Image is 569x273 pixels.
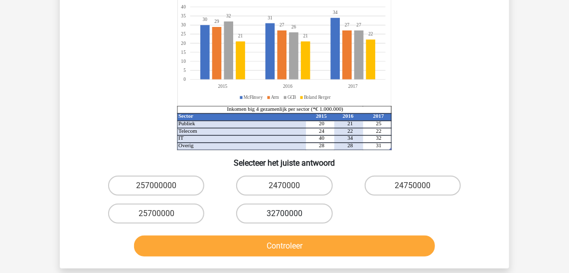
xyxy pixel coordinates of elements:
[271,94,279,100] tspan: Arm
[183,76,186,82] tspan: 0
[287,94,296,100] tspan: GCB
[178,142,194,148] tspan: Overig
[244,94,263,100] tspan: McFlinsey
[373,113,384,119] tspan: 2017
[178,113,193,119] tspan: Sector
[376,128,382,134] tspan: 22
[348,128,353,134] tspan: 22
[348,142,353,148] tspan: 28
[333,9,338,15] tspan: 34
[376,120,382,126] tspan: 25
[181,4,186,10] tspan: 40
[181,40,186,46] tspan: 20
[343,113,354,119] tspan: 2016
[108,204,204,224] label: 25700000
[76,150,493,168] h6: Selecteer het juiste antwoord
[348,135,353,141] tspan: 34
[215,18,219,24] tspan: 29
[181,22,186,28] tspan: 30
[319,128,324,134] tspan: 24
[108,176,204,196] label: 257000000
[365,176,461,196] label: 24750000
[376,142,382,148] tspan: 31
[203,16,208,22] tspan: 30
[178,120,195,126] tspan: Publiek
[178,135,184,141] tspan: IT
[280,22,349,28] tspan: 2727
[181,31,186,37] tspan: 25
[236,176,332,196] label: 2470000
[181,49,186,55] tspan: 15
[304,94,331,100] tspan: Boland Rerger
[181,13,186,19] tspan: 35
[236,204,332,224] label: 32700000
[316,113,327,119] tspan: 2015
[319,120,324,126] tspan: 20
[227,106,344,112] tspan: Inkomen big 4 gezamenlijk per sector (*€ 1.000.000)
[348,120,353,126] tspan: 21
[291,24,296,30] tspan: 26
[178,128,197,134] tspan: Telecom
[368,31,373,37] tspan: 22
[319,142,324,148] tspan: 28
[268,15,273,21] tspan: 31
[357,22,362,28] tspan: 27
[319,135,324,141] tspan: 40
[238,33,308,39] tspan: 2121
[134,236,435,257] button: Controleer
[376,135,382,141] tspan: 32
[226,13,231,19] tspan: 32
[181,58,186,64] tspan: 10
[183,67,186,73] tspan: 5
[218,83,358,89] tspan: 201520162017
